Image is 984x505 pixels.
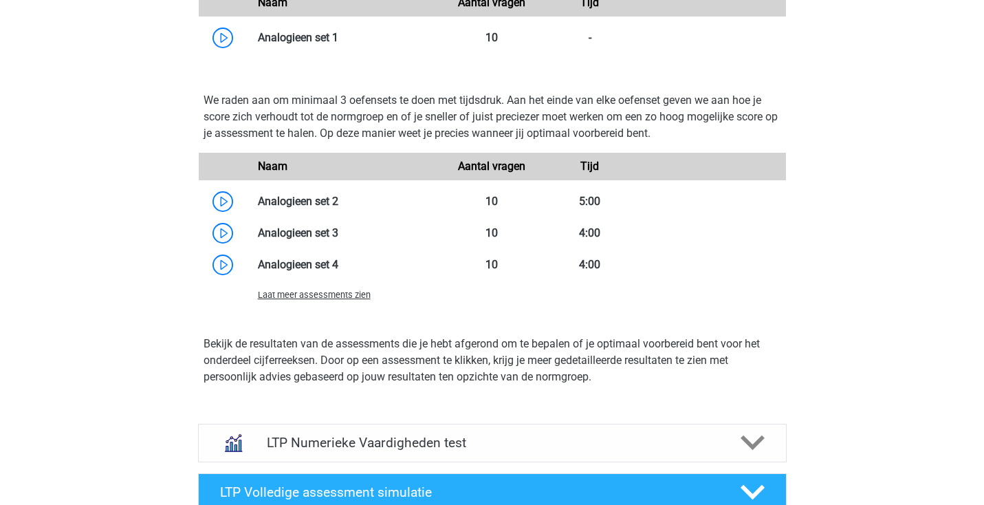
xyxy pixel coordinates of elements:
div: Analogieen set 2 [248,193,444,210]
div: Analogieen set 3 [248,225,444,241]
img: numeriek redeneren [215,425,251,461]
a: numeriek redeneren LTP Numerieke Vaardigheden test [193,424,792,462]
div: Analogieen set 1 [248,30,444,46]
p: We raden aan om minimaal 3 oefensets te doen met tijdsdruk. Aan het einde van elke oefenset geven... [204,92,781,142]
div: Analogieen set 4 [248,257,444,273]
div: Aantal vragen [443,158,540,175]
h4: LTP Numerieke Vaardigheden test [267,435,717,451]
h4: LTP Volledige assessment simulatie [220,484,718,500]
p: Bekijk de resultaten van de assessments die je hebt afgerond om te bepalen of je optimaal voorber... [204,336,781,385]
span: Laat meer assessments zien [258,290,371,300]
div: Naam [248,158,444,175]
div: Tijd [541,158,639,175]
